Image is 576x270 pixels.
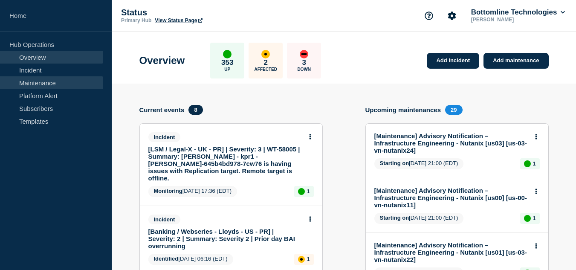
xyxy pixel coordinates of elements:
[188,105,203,115] span: 8
[297,67,311,72] p: Down
[469,8,567,17] button: Bottomline Technologies
[483,53,548,69] a: Add maintenance
[298,188,305,195] div: up
[302,58,306,67] p: 3
[148,215,181,224] span: Incident
[374,158,464,169] span: [DATE] 21:00 (EDT)
[374,187,528,209] a: [Maintenance] Advisory Notification – Infrastructure Engineering - Nutanix [us00] [us-00-vn-nutan...
[524,160,531,167] div: up
[148,145,302,182] a: [LSM / Legal-X - UK - PR] | Severity: 3 | WT-58005 | Summary: [PERSON_NAME] - kpr1 - [PERSON_NAME...
[307,188,310,195] p: 1
[261,50,270,58] div: affected
[445,105,462,115] span: 29
[221,58,233,67] p: 353
[224,67,230,72] p: Up
[380,215,409,221] span: Starting on
[374,132,528,154] a: [Maintenance] Advisory Notification – Infrastructure Engineering - Nutanix [us03] [us-03-vn-nutan...
[443,7,461,25] button: Account settings
[374,213,464,224] span: [DATE] 21:00 (EDT)
[148,254,233,265] span: [DATE] 06:16 (EDT)
[121,8,292,17] p: Status
[365,106,441,113] h4: Upcoming maintenances
[148,228,302,250] a: [Banking / Webseries - Lloyds - US - PR] | Severity: 2 | Summary: Severity 2 | Prior day BAI over...
[307,256,310,262] p: 1
[524,215,531,222] div: up
[380,160,409,166] span: Starting on
[155,17,202,23] a: View Status Page
[148,186,237,197] span: [DATE] 17:36 (EDT)
[154,188,182,194] span: Monitoring
[154,255,179,262] span: Identified
[223,50,232,58] div: up
[427,53,479,69] a: Add incident
[420,7,438,25] button: Support
[148,132,181,142] span: Incident
[469,17,558,23] p: [PERSON_NAME]
[374,241,528,263] a: [Maintenance] Advisory Notification – Infrastructure Engineering - Nutanix [us01] [us-03-vn-nutan...
[533,160,535,167] p: 1
[139,106,185,113] h4: Current events
[298,256,305,263] div: affected
[139,55,185,67] h1: Overview
[264,58,268,67] p: 2
[300,50,308,58] div: down
[121,17,151,23] p: Primary Hub
[255,67,277,72] p: Affected
[533,215,535,221] p: 1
